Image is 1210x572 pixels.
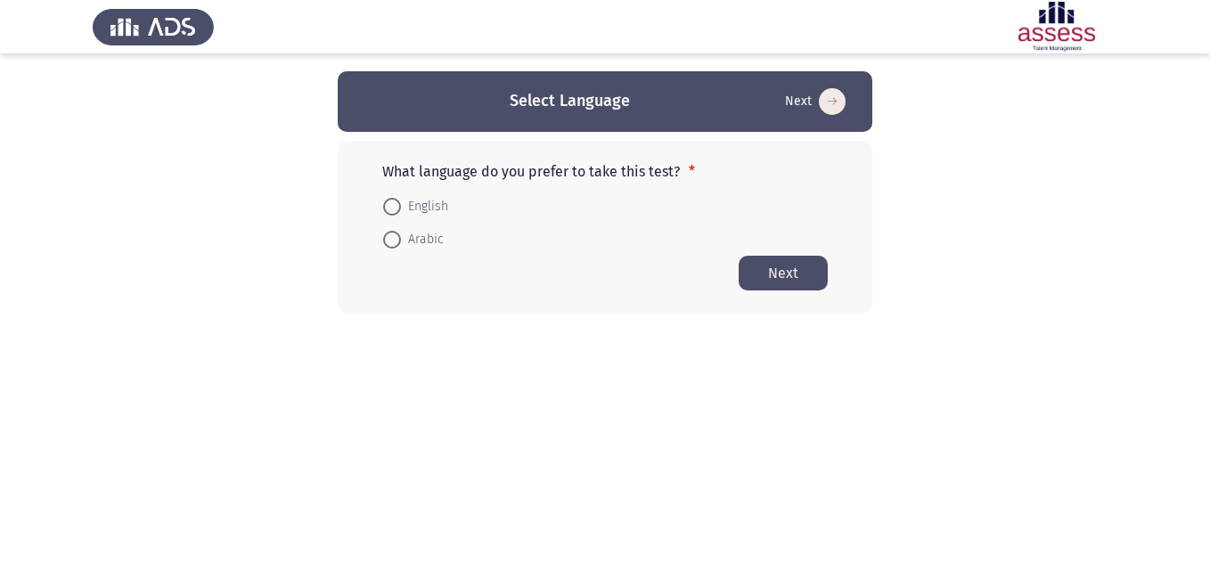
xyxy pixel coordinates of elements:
button: Start assessment [739,256,828,290]
span: English [401,196,448,217]
button: Start assessment [780,87,851,116]
span: Arabic [401,229,444,250]
p: What language do you prefer to take this test? [382,163,828,180]
img: Assessment logo of ASSESS Employability - EBI [996,2,1117,52]
h3: Select Language [510,90,630,112]
img: Assess Talent Management logo [93,2,214,52]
